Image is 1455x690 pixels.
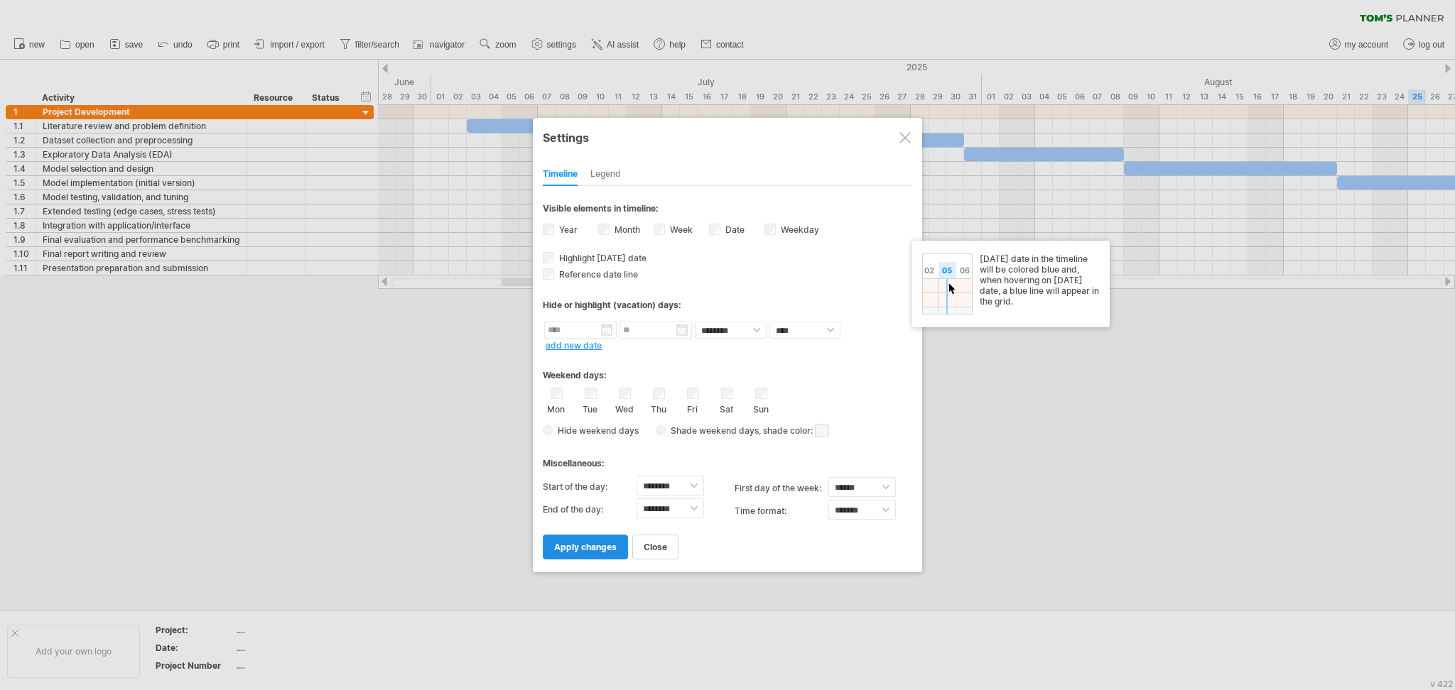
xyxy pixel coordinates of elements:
[543,163,578,186] div: Timeline
[556,253,647,263] span: Highlight [DATE] date
[735,500,828,522] label: Time format:
[554,542,617,552] span: apply changes
[543,300,912,310] div: Hide or highlight (vacation) days:
[667,224,693,235] label: Week
[556,269,638,280] span: Reference date line
[543,356,912,384] div: Weekend days:
[615,401,633,415] label: Wed
[553,425,639,436] span: Hide weekend days
[922,253,1100,314] div: [DATE] date in the timeline will be colored blue and, when hovering on [DATE] date, a blue line w...
[556,224,578,235] label: Year
[581,401,599,415] label: Tue
[666,425,759,436] span: Shade weekend days
[543,535,628,559] a: apply changes
[543,476,637,498] label: Start of the day:
[543,124,912,150] div: Settings
[723,224,745,235] label: Date
[612,224,640,235] label: Month
[649,401,667,415] label: Thu
[632,535,678,559] a: close
[644,542,667,552] span: close
[543,203,912,218] div: Visible elements in timeline:
[778,224,819,235] label: Weekday
[543,498,637,521] label: End of the day:
[735,477,828,500] label: first day of the week:
[590,163,621,186] div: Legend
[759,422,829,439] span: , shade color:
[547,401,565,415] label: Mon
[752,401,769,415] label: Sun
[815,424,829,437] span: click here to change the shade color
[683,401,701,415] label: Fri
[546,340,602,351] a: add new date
[718,401,735,415] label: Sat
[543,444,912,472] div: Miscellaneous:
